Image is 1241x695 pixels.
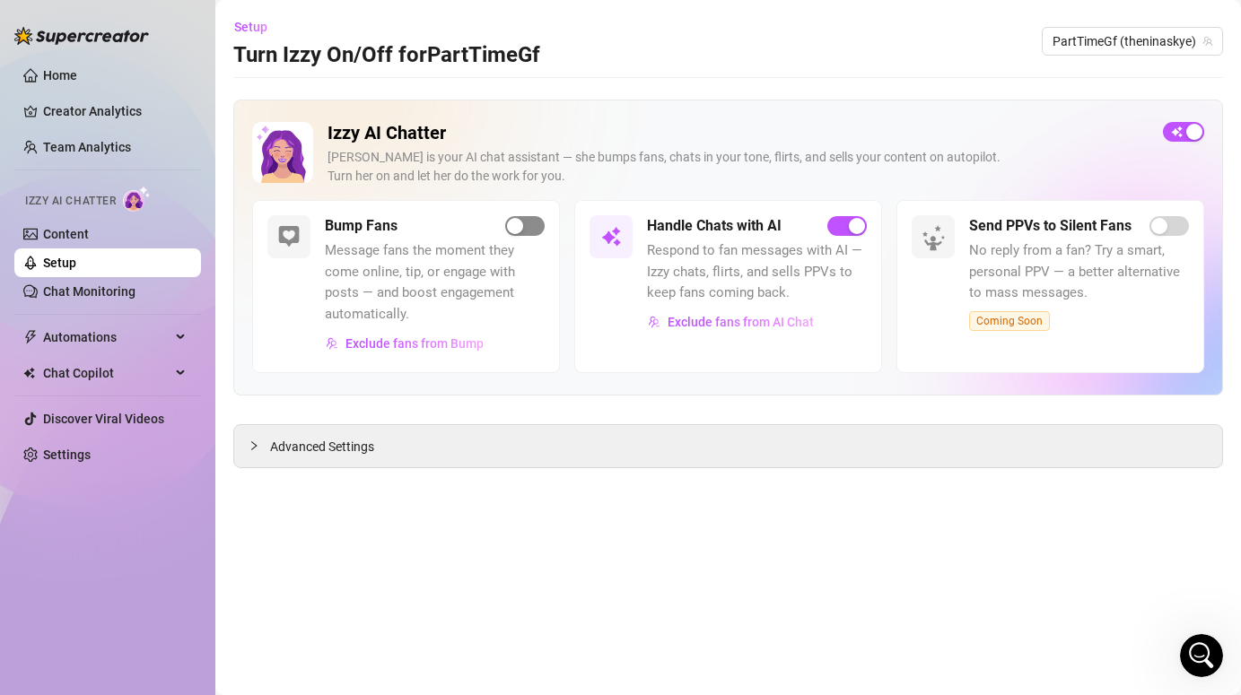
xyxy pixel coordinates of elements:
button: Exclude fans from AI Chat [647,308,815,336]
span: PartTimeGf (theninaskye) [1053,28,1212,55]
span: Chat Copilot [43,359,170,387]
a: Home [43,68,77,83]
img: Izzy AI Chatter [252,122,313,183]
span: Setup [234,20,267,34]
a: Team Analytics [43,140,131,154]
span: Exclude fans from AI Chat [668,315,814,329]
div: [PERSON_NAME] is your AI chat assistant — she bumps fans, chats in your tone, flirts, and sells y... [328,148,1149,186]
a: Settings [43,447,91,462]
span: Coming Soon [969,311,1050,331]
a: Creator Analytics [43,97,187,126]
span: Izzy AI Chatter [25,193,116,210]
img: AI Chatter [123,186,151,212]
iframe: Intercom live chat [1180,634,1223,677]
span: team [1202,36,1213,47]
span: Message fans the moment they come online, tip, or engage with posts — and boost engagement automa... [325,240,545,325]
h5: Send PPVs to Silent Fans [969,215,1132,237]
a: Content [43,227,89,241]
h5: Bump Fans [325,215,398,237]
div: collapsed [249,436,270,456]
img: silent-fans-ppv-o-N6Mmdf.svg [922,225,950,254]
img: svg%3e [648,316,660,328]
span: thunderbolt [23,330,38,344]
img: svg%3e [326,337,338,350]
span: Exclude fans from Bump [345,336,484,351]
a: Chat Monitoring [43,284,135,299]
img: Chat Copilot [23,367,35,379]
span: Respond to fan messages with AI — Izzy chats, flirts, and sells PPVs to keep fans coming back. [647,240,867,304]
span: Automations [43,323,170,352]
img: svg%3e [600,226,622,248]
span: collapsed [249,440,259,451]
button: Setup [233,13,282,41]
h5: Handle Chats with AI [647,215,782,237]
span: Advanced Settings [270,437,374,456]
h2: Izzy AI Chatter [328,122,1149,144]
h3: Turn Izzy On/Off for PartTimeGf [233,41,540,70]
img: svg%3e [278,226,300,248]
a: Setup [43,256,76,270]
a: Discover Viral Videos [43,412,164,426]
img: logo-BBDzfeDw.svg [14,27,149,45]
span: No reply from a fan? Try a smart, personal PPV — a better alternative to mass messages. [969,240,1189,304]
button: Exclude fans from Bump [325,329,485,358]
